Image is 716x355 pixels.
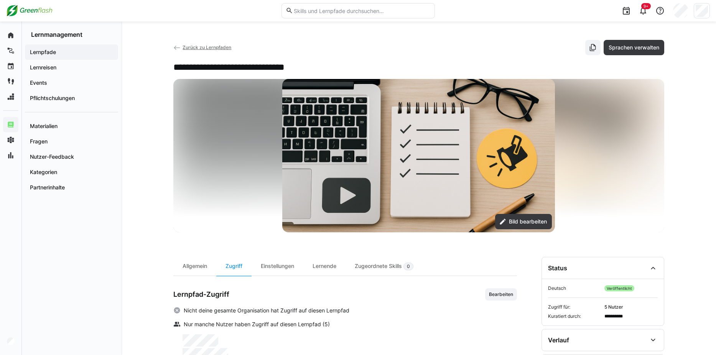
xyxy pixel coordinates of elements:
div: Zugriff [216,257,252,276]
span: Bild bearbeiten [508,218,548,225]
span: 0 [407,263,410,270]
span: 5 Nutzer [604,304,658,310]
button: Bild bearbeiten [495,214,552,229]
button: Sprachen verwalten [604,40,664,55]
span: Nicht deine gesamte Organisation hat Zugriff auf diesen Lernpfad [184,307,349,314]
div: Lernende [303,257,346,276]
div: Zugeordnete Skills [346,257,423,276]
span: Bearbeiten [488,291,514,297]
span: Deutsch [548,285,601,291]
button: Bearbeiten [485,288,517,301]
input: Skills und Lernpfade durchsuchen… [293,7,430,14]
span: Sprachen verwalten [607,44,660,51]
span: Kuratiert durch: [548,313,601,319]
div: Status [548,264,567,272]
div: Einstellungen [252,257,303,276]
h3: Lernpfad-Zugriff [173,290,229,299]
div: Allgemein [173,257,216,276]
a: Zurück zu Lernpfaden [173,44,232,50]
span: Veröffentlicht [604,285,634,291]
span: Zurück zu Lernpfaden [183,44,231,50]
span: 9+ [644,4,649,8]
span: Zugriff für: [548,304,601,310]
div: Verlauf [548,336,569,344]
span: Nur manche Nutzer haben Zugriff auf diesen Lernpfad (5) [184,320,330,328]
